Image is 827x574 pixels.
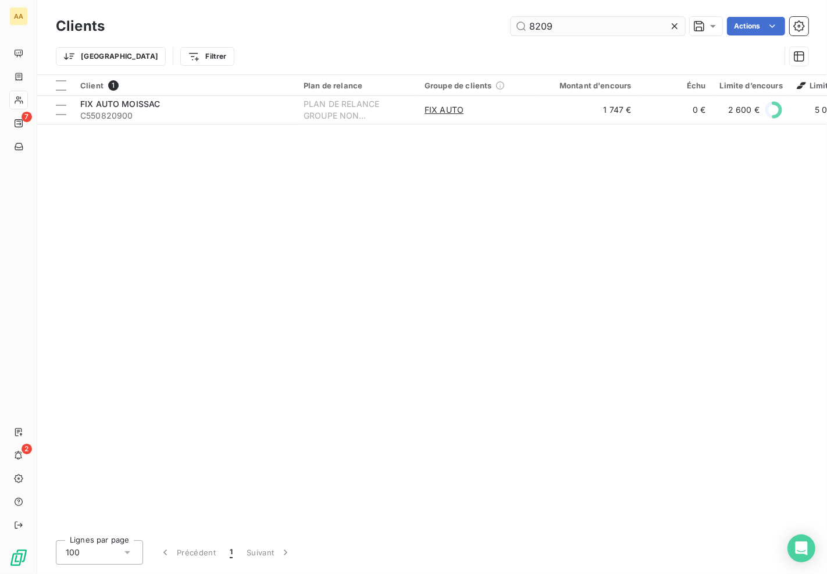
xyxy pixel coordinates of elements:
span: 100 [66,547,80,558]
span: 2 [22,444,32,454]
button: Filtrer [180,47,234,66]
span: Groupe de clients [425,81,492,90]
input: Rechercher [511,17,685,35]
td: 0 € [639,96,713,124]
span: 2 600 € [728,104,760,116]
button: Actions [727,17,785,35]
span: C550820900 [80,110,290,122]
button: Précédent [152,540,223,565]
div: Plan de relance [304,81,411,90]
div: AA [9,7,28,26]
span: 1 [230,547,233,558]
h3: Clients [56,16,105,37]
td: 1 747 € [539,96,639,124]
button: 1 [223,540,240,565]
span: FIX AUTO [425,104,464,116]
div: Limite d’encours [720,81,783,90]
div: PLAN DE RELANCE GROUPE NON AUTOMATIQUE [304,98,411,122]
span: 7 [22,112,32,122]
span: 1 [108,80,119,91]
div: Échu [646,81,706,90]
button: Suivant [240,540,298,565]
div: Open Intercom Messenger [787,534,815,562]
span: FIX AUTO MOISSAC [80,99,160,109]
img: Logo LeanPay [9,548,28,567]
span: Client [80,81,104,90]
button: [GEOGRAPHIC_DATA] [56,47,166,66]
div: Montant d'encours [546,81,632,90]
